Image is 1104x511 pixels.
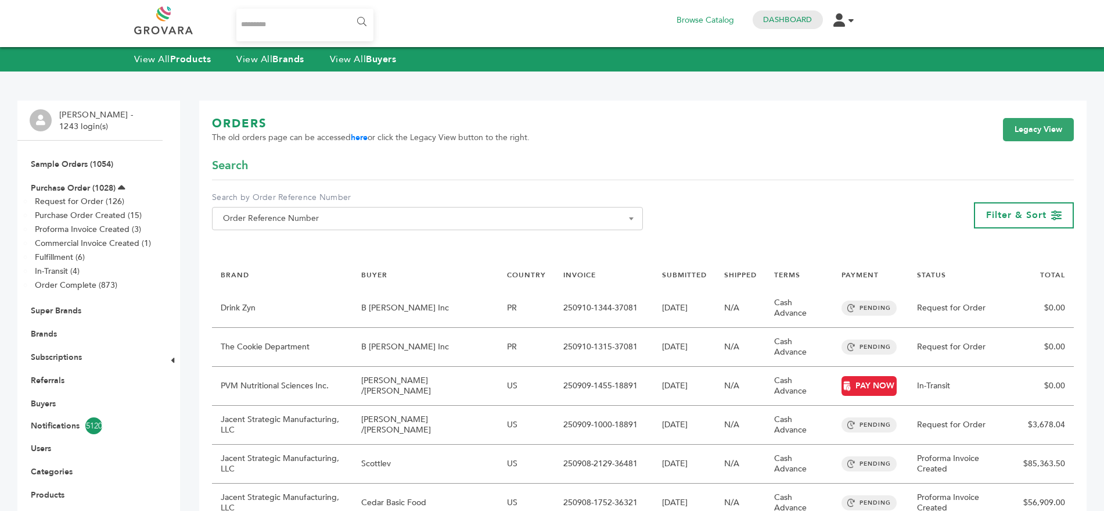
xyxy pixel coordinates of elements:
[85,417,102,434] span: 5120
[555,445,653,484] td: 250908-2129-36481
[35,280,117,291] a: Order Complete (873)
[507,270,546,280] a: COUNTRY
[715,328,765,367] td: N/A
[353,445,498,484] td: Scottlev
[555,367,653,406] td: 250909-1455-18891
[212,445,353,484] td: Jacent Strategic Manufacturing, LLC
[351,132,368,143] a: here
[842,456,897,471] span: PENDING
[653,289,715,328] td: [DATE]
[908,328,1015,367] td: Request for Order
[715,406,765,445] td: N/A
[498,289,555,328] td: PR
[35,238,151,249] a: Commercial Invoice Created (1)
[1015,406,1074,445] td: $3,678.04
[31,328,57,340] a: Brands
[31,466,73,477] a: Categories
[35,196,124,207] a: Request for Order (126)
[361,270,387,280] a: BUYER
[677,14,734,27] a: Browse Catalog
[353,289,498,328] td: B [PERSON_NAME] Inc
[31,375,64,386] a: Referrals
[212,406,353,445] td: Jacent Strategic Manufacturing, LLC
[498,445,555,484] td: US
[774,270,800,280] a: TERMS
[498,367,555,406] td: US
[35,252,85,263] a: Fulfillment (6)
[715,445,765,484] td: N/A
[765,289,833,328] td: Cash Advance
[715,367,765,406] td: N/A
[272,53,304,66] strong: Brands
[1015,328,1074,367] td: $0.00
[765,445,833,484] td: Cash Advance
[563,270,596,280] a: INVOICE
[212,192,643,203] label: Search by Order Reference Number
[653,328,715,367] td: [DATE]
[212,132,530,144] span: The old orders page can be accessed or click the Legacy View button to the right.
[31,398,56,409] a: Buyers
[498,328,555,367] td: PR
[212,367,353,406] td: PVM Nutritional Sciences Inc.
[353,406,498,445] td: [PERSON_NAME] /[PERSON_NAME]
[30,109,52,131] img: profile.png
[1015,445,1074,484] td: $85,363.50
[763,15,812,25] a: Dashboard
[212,116,530,132] h1: ORDERS
[653,367,715,406] td: [DATE]
[31,305,81,316] a: Super Brands
[1003,118,1074,141] a: Legacy View
[1015,289,1074,328] td: $0.00
[724,270,757,280] a: SHIPPED
[35,224,141,235] a: Proforma Invoice Created (3)
[353,367,498,406] td: [PERSON_NAME] /[PERSON_NAME]
[31,352,82,363] a: Subscriptions
[31,183,116,194] a: Purchase Order (1028)
[555,289,653,328] td: 250910-1344-37081
[842,495,897,510] span: PENDING
[236,53,304,66] a: View AllBrands
[31,159,113,170] a: Sample Orders (1054)
[31,443,51,454] a: Users
[31,489,64,501] a: Products
[765,406,833,445] td: Cash Advance
[1040,270,1065,280] a: TOTAL
[1015,367,1074,406] td: $0.00
[653,406,715,445] td: [DATE]
[555,328,653,367] td: 250910-1315-37081
[170,53,211,66] strong: Products
[842,417,897,433] span: PENDING
[986,209,1047,221] span: Filter & Sort
[366,53,396,66] strong: Buyers
[842,270,879,280] a: PAYMENT
[555,406,653,445] td: 250909-1000-18891
[765,328,833,367] td: Cash Advance
[908,445,1015,484] td: Proforma Invoice Created
[653,445,715,484] td: [DATE]
[498,406,555,445] td: US
[908,367,1015,406] td: In-Transit
[908,406,1015,445] td: Request for Order
[842,340,897,355] span: PENDING
[212,207,643,230] span: Order Reference Number
[134,53,211,66] a: View AllProducts
[330,53,397,66] a: View AllBuyers
[908,289,1015,328] td: Request for Order
[353,328,498,367] td: B [PERSON_NAME] Inc
[212,328,353,367] td: The Cookie Department
[842,376,897,396] a: PAY NOW
[59,109,136,132] li: [PERSON_NAME] - 1243 login(s)
[212,289,353,328] td: Drink Zyn
[35,266,80,277] a: In-Transit (4)
[765,367,833,406] td: Cash Advance
[35,210,142,221] a: Purchase Order Created (15)
[917,270,946,280] a: STATUS
[218,210,636,227] span: Order Reference Number
[842,301,897,316] span: PENDING
[31,417,149,434] a: Notifications5120
[662,270,707,280] a: SUBMITTED
[236,9,374,41] input: Search...
[715,289,765,328] td: N/A
[221,270,249,280] a: BRAND
[212,158,248,174] span: Search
